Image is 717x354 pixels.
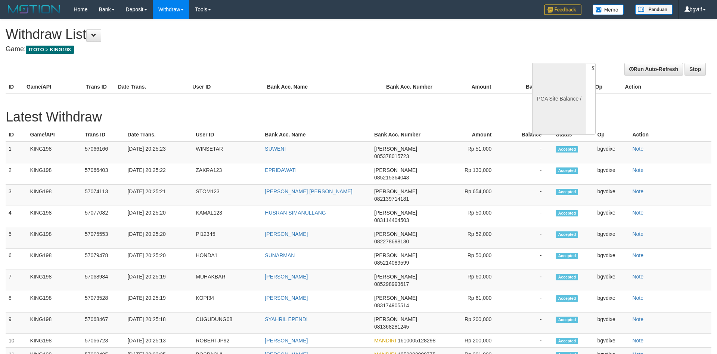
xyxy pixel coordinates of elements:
td: 57073528 [82,291,125,313]
span: [PERSON_NAME] [374,188,417,194]
td: Rp 52,000 [444,227,503,249]
span: Accepted [556,295,578,302]
td: bgvdixe [594,249,629,270]
td: KING198 [27,227,82,249]
a: SUNARMAN [265,252,295,258]
a: Note [632,167,643,173]
a: HUSRAN SIMANULLANG [265,210,326,216]
td: Rp 50,000 [444,249,503,270]
th: ID [6,128,27,142]
th: Amount [444,128,503,142]
span: [PERSON_NAME] [374,274,417,280]
td: ROBERTJP92 [193,334,262,348]
td: - [503,313,553,334]
th: Op [594,128,629,142]
span: [PERSON_NAME] [374,231,417,237]
td: [DATE] 20:25:22 [124,163,193,185]
td: bgvdixe [594,185,629,206]
h1: Withdraw List [6,27,471,42]
span: 083114404503 [374,217,409,223]
td: KAMAL123 [193,206,262,227]
td: KING198 [27,206,82,227]
span: Accepted [556,317,578,323]
img: Feedback.jpg [544,4,581,15]
th: User ID [193,128,262,142]
span: Accepted [556,189,578,195]
td: 57068984 [82,270,125,291]
a: [PERSON_NAME] [265,231,308,237]
td: 57079478 [82,249,125,270]
td: bgvdixe [594,334,629,348]
th: Date Trans. [115,80,190,94]
a: [PERSON_NAME] [265,338,308,344]
td: KING198 [27,334,82,348]
td: KING198 [27,313,82,334]
a: Run Auto-Refresh [624,63,683,76]
td: - [503,334,553,348]
th: Bank Acc. Name [262,128,371,142]
td: ZAKRA123 [193,163,262,185]
span: 085298993617 [374,281,409,287]
span: Accepted [556,253,578,259]
td: - [503,206,553,227]
a: Note [632,146,643,152]
td: - [503,291,553,313]
th: Trans ID [82,128,125,142]
span: Accepted [556,210,578,216]
th: User ID [189,80,264,94]
span: Accepted [556,231,578,238]
a: EPRIDAWATI [265,167,297,173]
td: [DATE] 20:25:20 [124,249,193,270]
a: Note [632,188,643,194]
span: [PERSON_NAME] [374,146,417,152]
span: 085378015723 [374,153,409,159]
td: PI12345 [193,227,262,249]
th: Amount [443,80,503,94]
td: 10 [6,334,27,348]
td: [DATE] 20:25:19 [124,291,193,313]
span: [PERSON_NAME] [374,167,417,173]
span: Accepted [556,146,578,153]
span: [PERSON_NAME] [374,210,417,216]
td: [DATE] 20:25:19 [124,270,193,291]
span: 085215364043 [374,175,409,181]
td: KOPI34 [193,291,262,313]
td: bgvdixe [594,291,629,313]
th: Balance [502,80,557,94]
a: [PERSON_NAME] [265,295,308,301]
td: 57068467 [82,313,125,334]
span: 1610005128298 [398,338,435,344]
td: KING198 [27,163,82,185]
a: [PERSON_NAME] [PERSON_NAME] [265,188,352,194]
td: 57066403 [82,163,125,185]
h1: Latest Withdraw [6,110,711,124]
td: 57074113 [82,185,125,206]
td: - [503,185,553,206]
td: - [503,270,553,291]
td: KING198 [27,185,82,206]
th: Trans ID [83,80,115,94]
img: MOTION_logo.png [6,4,62,15]
th: Bank Acc. Name [264,80,383,94]
td: 57075553 [82,227,125,249]
td: - [503,163,553,185]
td: bgvdixe [594,313,629,334]
td: [DATE] 20:25:23 [124,142,193,163]
a: Note [632,252,643,258]
td: 4 [6,206,27,227]
span: [PERSON_NAME] [374,252,417,258]
span: 081368281245 [374,324,409,330]
a: Note [632,338,643,344]
a: Note [632,316,643,322]
td: [DATE] 20:25:18 [124,313,193,334]
a: SYAHRIL EPENDI [265,316,307,322]
td: 1 [6,142,27,163]
th: Balance [503,128,553,142]
td: bgvdixe [594,270,629,291]
span: ITOTO > KING198 [26,46,74,54]
a: Note [632,210,643,216]
td: 7 [6,270,27,291]
th: Action [622,80,711,94]
h4: Game: [6,46,471,53]
td: 5 [6,227,27,249]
